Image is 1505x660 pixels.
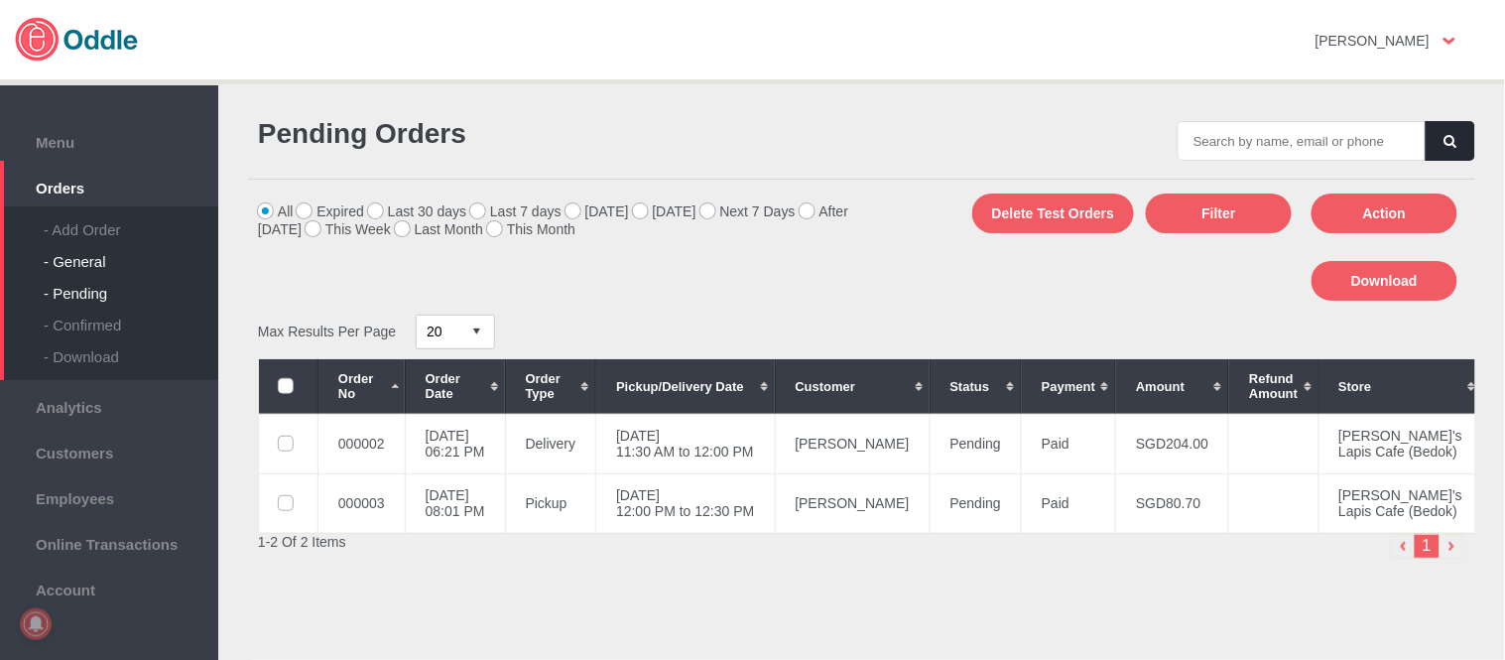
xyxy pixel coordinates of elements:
[1022,414,1116,473] td: Paid
[505,359,596,414] th: Order Type
[318,359,406,414] th: Order No
[505,414,596,473] td: Delivery
[1146,194,1292,233] button: Filter
[10,577,208,598] span: Account
[10,394,208,416] span: Analytics
[633,203,696,219] label: [DATE]
[596,359,775,414] th: Pickup/Delivery Date
[700,203,796,219] label: Next 7 Days
[1022,473,1116,533] td: Paid
[1443,38,1455,45] img: user-option-arrow.png
[1022,359,1116,414] th: Payment
[258,534,346,550] span: 1-2 Of 2 Items
[10,175,208,197] span: Orders
[505,473,596,533] td: Pickup
[10,485,208,507] span: Employees
[306,221,391,237] label: This Week
[487,221,575,237] label: This Month
[318,414,406,473] td: 000002
[1391,534,1416,559] img: left-arrow-small.png
[1312,261,1457,301] button: Download
[1229,359,1318,414] th: Refund Amount
[395,221,483,237] label: Last Month
[44,270,218,302] div: - Pending
[930,473,1021,533] td: Pending
[596,414,775,473] td: [DATE] 11:30 AM to 12:00 PM
[1116,359,1229,414] th: Amount
[775,359,930,414] th: Customer
[44,302,218,333] div: - Confirmed
[1440,534,1464,559] img: right-arrow.png
[1116,473,1229,533] td: SGD80.70
[44,333,218,365] div: - Download
[1116,414,1229,473] td: SGD204.00
[44,206,218,238] div: - Add Order
[258,324,396,339] span: Max Results Per Page
[405,473,505,533] td: [DATE] 08:01 PM
[318,473,406,533] td: 000003
[297,203,363,219] label: Expired
[930,414,1021,473] td: Pending
[1312,194,1457,233] button: Action
[930,359,1021,414] th: Status
[1316,33,1430,49] strong: [PERSON_NAME]
[1318,473,1483,533] td: [PERSON_NAME]'s Lapis Cafe (Bedok)
[368,203,466,219] label: Last 30 days
[405,414,505,473] td: [DATE] 06:21 PM
[258,118,852,150] h1: Pending Orders
[972,194,1134,233] button: Delete Test Orders
[10,129,208,151] span: Menu
[775,414,930,473] td: [PERSON_NAME]
[1318,414,1483,473] td: [PERSON_NAME]'s Lapis Cafe (Bedok)
[10,531,208,553] span: Online Transactions
[565,203,629,219] label: [DATE]
[258,203,294,219] label: All
[1318,359,1483,414] th: Store
[470,203,562,219] label: Last 7 days
[405,359,505,414] th: Order Date
[775,473,930,533] td: [PERSON_NAME]
[44,238,218,270] div: - General
[1415,534,1440,559] li: 1
[596,473,775,533] td: [DATE] 12:00 PM to 12:30 PM
[1178,121,1426,161] input: Search by name, email or phone
[10,440,208,462] span: Customers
